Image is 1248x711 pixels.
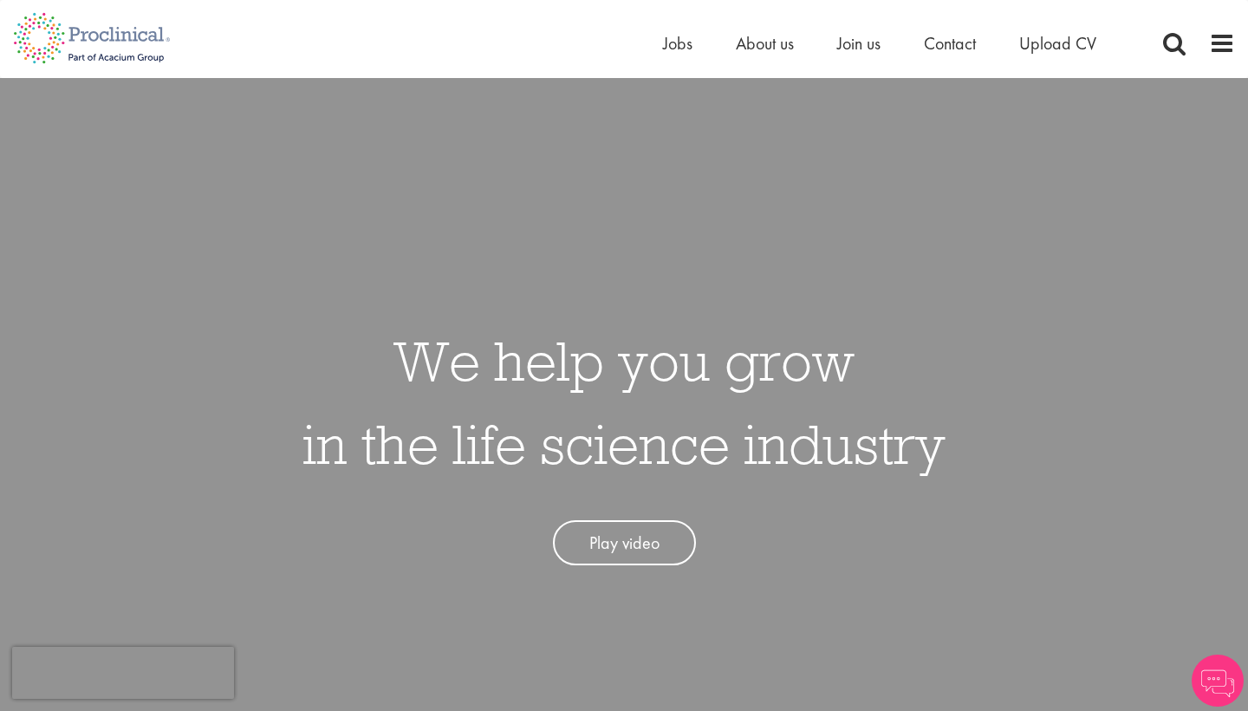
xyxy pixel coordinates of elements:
[302,319,946,486] h1: We help you grow in the life science industry
[837,32,881,55] a: Join us
[663,32,692,55] a: Jobs
[736,32,794,55] a: About us
[553,520,696,566] a: Play video
[1019,32,1096,55] a: Upload CV
[1192,655,1244,707] img: Chatbot
[924,32,976,55] a: Contact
